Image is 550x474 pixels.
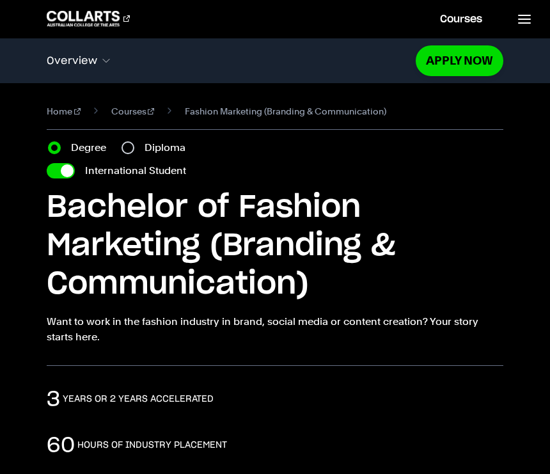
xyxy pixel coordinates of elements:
[71,140,114,155] label: Degree
[145,140,193,155] label: Diploma
[47,189,503,304] h1: Bachelor of Fashion Marketing (Branding & Communication)
[185,104,386,119] span: Fashion Marketing (Branding & Communication)
[47,55,97,67] span: Overview
[47,432,75,458] p: 60
[47,47,416,74] button: Overview
[47,11,130,26] div: Go to homepage
[63,393,214,406] h3: years or 2 years accelerated
[111,104,155,119] a: Courses
[47,104,81,119] a: Home
[85,163,186,178] label: International Student
[47,386,60,412] p: 3
[77,439,227,452] h3: hours of industry placement
[416,45,503,75] a: Apply Now
[47,314,503,345] p: Want to work in the fashion industry in brand, social media or content creation? Your story start...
